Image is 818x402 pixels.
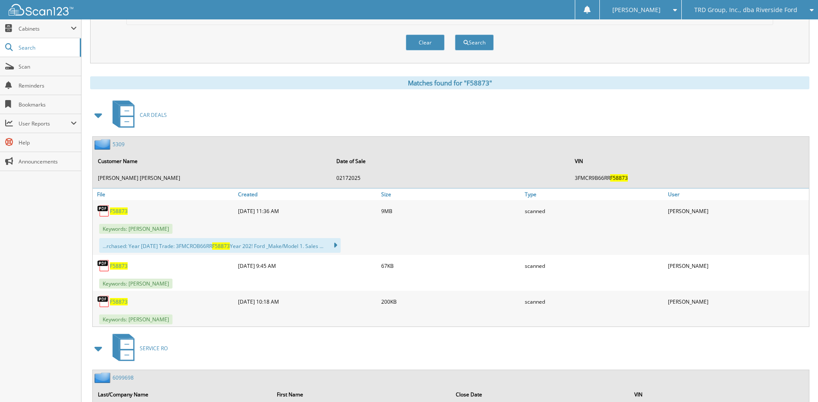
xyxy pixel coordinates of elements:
div: scanned [523,293,666,310]
div: [PERSON_NAME] [666,202,809,220]
span: [PERSON_NAME] [612,7,661,13]
span: Keywords: [PERSON_NAME] [99,279,172,289]
div: [PERSON_NAME] [666,293,809,310]
div: [DATE] 11:36 AM [236,202,379,220]
a: User [666,188,809,200]
td: 3FMCR9B66RR [570,171,808,185]
img: PDF.png [97,204,110,217]
span: SERVICE RO [140,345,168,352]
div: scanned [523,257,666,274]
a: F58873 [110,298,128,305]
a: Created [236,188,379,200]
div: [DATE] 9:45 AM [236,257,379,274]
div: ...rchased: Year [DATE] Trade: 3FMCROB66RR Year 202! Ford _Make/Model 1. Sales ... [99,238,341,253]
img: scan123-logo-white.svg [9,4,73,16]
a: 5309 [113,141,125,148]
a: File [93,188,236,200]
a: Type [523,188,666,200]
span: User Reports [19,120,71,127]
a: Size [379,188,522,200]
span: Search [19,44,75,51]
td: [PERSON_NAME] [PERSON_NAME] [94,171,331,185]
span: CAR DEALS [140,111,167,119]
button: Search [455,35,494,50]
div: [PERSON_NAME] [666,257,809,274]
th: Date of Sale [332,152,570,170]
img: PDF.png [97,259,110,272]
a: F58873 [110,262,128,270]
div: Matches found for "F58873" [90,76,809,89]
span: Announcements [19,158,77,165]
img: folder2.png [94,139,113,150]
span: Bookmarks [19,101,77,108]
div: 200KB [379,293,522,310]
span: Reminders [19,82,77,89]
button: Clear [406,35,445,50]
div: [DATE] 10:18 AM [236,293,379,310]
div: 9MB [379,202,522,220]
span: TRD Group, Inc., dba Riverside Ford [694,7,797,13]
a: CAR DEALS [107,98,167,132]
span: Keywords: [PERSON_NAME] [99,314,172,324]
a: SERVICE RO [107,331,168,365]
span: Cabinets [19,25,71,32]
iframe: Chat Widget [775,361,818,402]
a: F58873 [110,207,128,215]
div: 67KB [379,257,522,274]
span: Help [19,139,77,146]
img: folder2.png [94,372,113,383]
span: F58873 [610,174,628,182]
span: F58873 [212,242,230,250]
img: PDF.png [97,295,110,308]
span: Keywords: [PERSON_NAME] [99,224,172,234]
th: Customer Name [94,152,331,170]
div: scanned [523,202,666,220]
a: 6099698 [113,374,134,381]
span: Scan [19,63,77,70]
th: VIN [570,152,808,170]
td: 02172025 [332,171,570,185]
